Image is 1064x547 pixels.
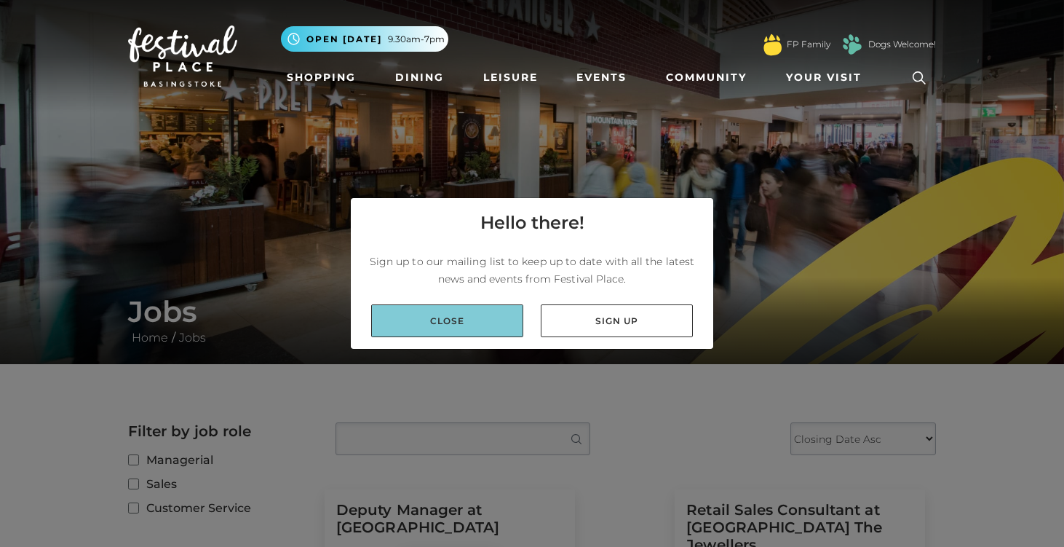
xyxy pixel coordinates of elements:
h4: Hello there! [480,210,584,236]
a: Sign up [541,304,693,337]
a: FP Family [787,38,830,51]
span: Your Visit [786,70,862,85]
a: Your Visit [780,64,875,91]
a: Shopping [281,64,362,91]
img: Festival Place Logo [128,25,237,87]
a: Dogs Welcome! [868,38,936,51]
a: Dining [389,64,450,91]
button: Open [DATE] 9.30am-7pm [281,26,448,52]
a: Events [571,64,632,91]
p: Sign up to our mailing list to keep up to date with all the latest news and events from Festival ... [362,253,702,288]
span: Open [DATE] [306,33,382,46]
a: Close [371,304,523,337]
a: Leisure [477,64,544,91]
a: Community [660,64,753,91]
span: 9.30am-7pm [388,33,445,46]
